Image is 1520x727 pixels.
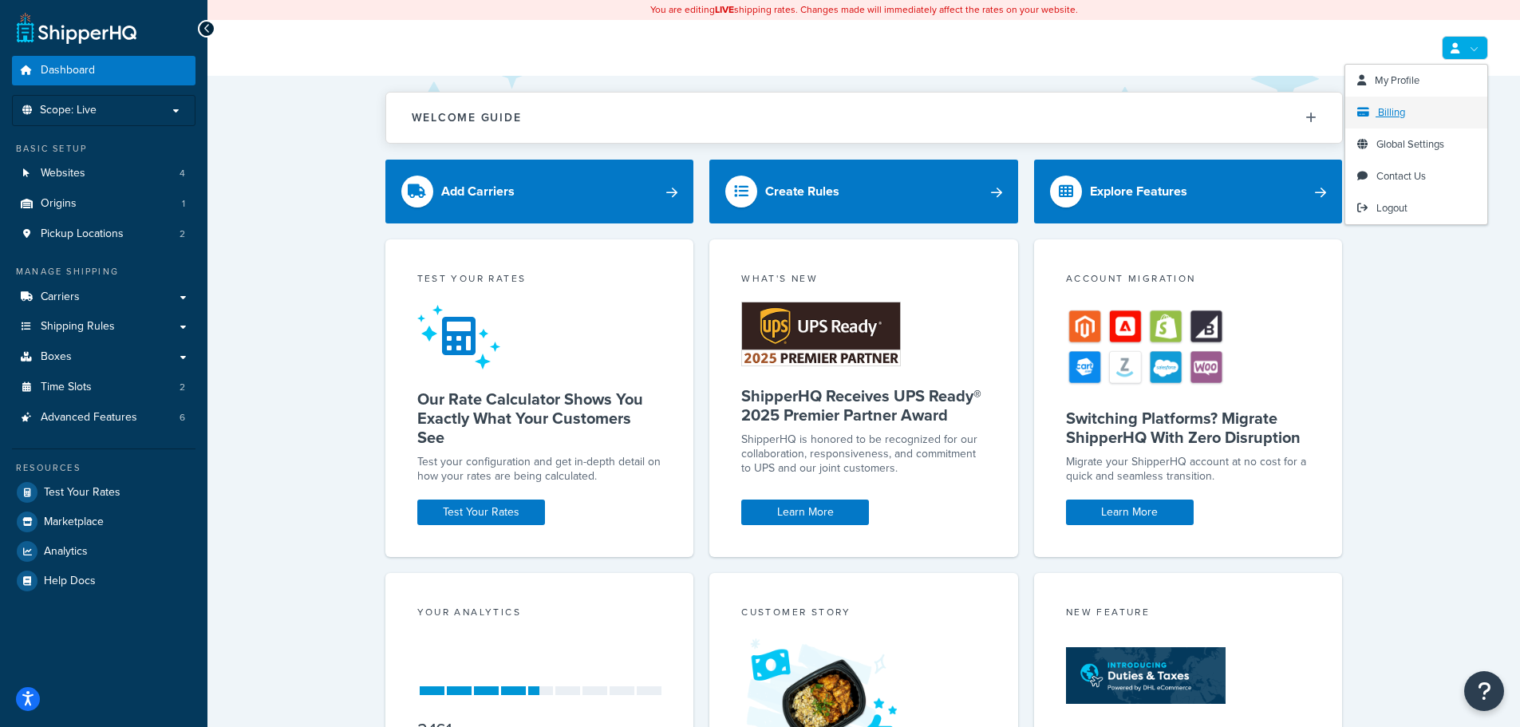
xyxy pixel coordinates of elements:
li: Advanced Features [12,403,195,433]
div: Basic Setup [12,142,195,156]
li: Pickup Locations [12,219,195,249]
span: Test Your Rates [44,486,120,500]
span: Billing [1378,105,1405,120]
span: Carriers [41,290,80,304]
div: Manage Shipping [12,265,195,279]
div: Create Rules [765,180,839,203]
span: 2 [180,227,185,241]
button: Open Resource Center [1464,671,1504,711]
p: ShipperHQ is honored to be recognized for our collaboration, responsiveness, and commitment to UP... [741,433,986,476]
a: Learn More [741,500,869,525]
li: Websites [12,159,195,188]
a: Shipping Rules [12,312,195,342]
div: Migrate your ShipperHQ account at no cost for a quick and seamless transition. [1066,455,1311,484]
a: Add Carriers [385,160,694,223]
span: Advanced Features [41,411,137,425]
a: Billing [1345,97,1487,128]
span: 6 [180,411,185,425]
div: Add Carriers [441,180,515,203]
span: Dashboard [41,64,95,77]
a: Test Your Rates [417,500,545,525]
span: Scope: Live [40,104,97,117]
a: My Profile [1345,65,1487,97]
div: New Feature [1066,605,1311,623]
div: Account Migration [1066,271,1311,290]
a: Learn More [1066,500,1194,525]
a: Boxes [12,342,195,372]
span: 2 [180,381,185,394]
a: Help Docs [12,567,195,595]
span: Global Settings [1376,136,1444,152]
span: 1 [182,197,185,211]
a: Carriers [12,283,195,312]
h2: Welcome Guide [412,112,522,124]
a: Advanced Features6 [12,403,195,433]
a: Time Slots2 [12,373,195,402]
a: Create Rules [709,160,1018,223]
span: Origins [41,197,77,211]
div: Explore Features [1090,180,1187,203]
span: Boxes [41,350,72,364]
div: What's New [741,271,986,290]
a: Websites4 [12,159,195,188]
h5: ShipperHQ Receives UPS Ready® 2025 Premier Partner Award [741,386,986,425]
a: Test Your Rates [12,478,195,507]
li: Origins [12,189,195,219]
a: Logout [1345,192,1487,224]
span: Contact Us [1376,168,1426,184]
span: My Profile [1375,73,1419,88]
div: Test your rates [417,271,662,290]
div: Your Analytics [417,605,662,623]
button: Welcome Guide [386,93,1342,143]
a: Analytics [12,537,195,566]
a: Pickup Locations2 [12,219,195,249]
div: Test your configuration and get in-depth detail on how your rates are being calculated. [417,455,662,484]
div: Resources [12,461,195,475]
span: Shipping Rules [41,320,115,334]
span: 4 [180,167,185,180]
a: Marketplace [12,508,195,536]
b: LIVE [715,2,734,17]
span: Logout [1376,200,1407,215]
span: Help Docs [44,575,96,588]
a: Contact Us [1345,160,1487,192]
span: Marketplace [44,516,104,529]
span: Time Slots [41,381,92,394]
a: Origins1 [12,189,195,219]
span: Analytics [44,545,88,559]
div: Customer Story [741,605,986,623]
span: Pickup Locations [41,227,124,241]
h5: Switching Platforms? Migrate ShipperHQ With Zero Disruption [1066,409,1311,447]
a: Dashboard [12,56,195,85]
h5: Our Rate Calculator Shows You Exactly What Your Customers See [417,389,662,447]
li: Time Slots [12,373,195,402]
a: Explore Features [1034,160,1343,223]
span: Websites [41,167,85,180]
a: Global Settings [1345,128,1487,160]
